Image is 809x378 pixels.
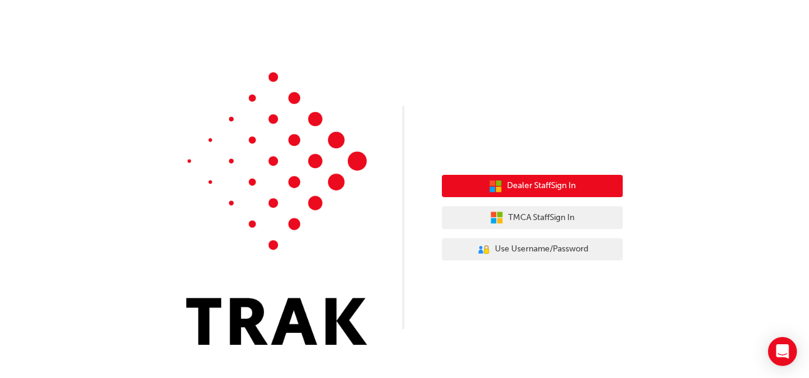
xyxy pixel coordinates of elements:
[442,238,623,261] button: Use Username/Password
[186,72,367,345] img: Trak
[495,242,588,256] span: Use Username/Password
[507,179,576,193] span: Dealer Staff Sign In
[442,206,623,229] button: TMCA StaffSign In
[442,175,623,198] button: Dealer StaffSign In
[508,211,574,225] span: TMCA Staff Sign In
[768,337,797,366] div: Open Intercom Messenger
